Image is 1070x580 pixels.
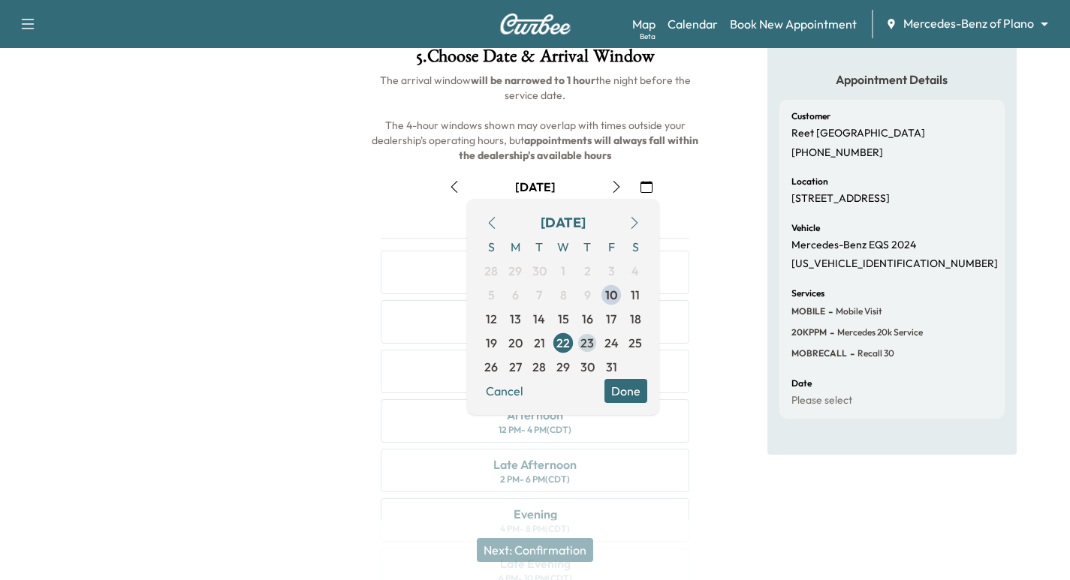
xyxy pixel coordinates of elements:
a: Calendar [668,15,718,33]
h6: Vehicle [791,224,820,233]
span: 1 [561,262,565,280]
img: Curbee Logo [499,14,571,35]
p: Please select [791,394,852,407]
span: 10 [605,286,618,304]
span: 19 [486,334,497,352]
span: Mercedes-Benz of Plano [903,15,1034,32]
span: 27 [509,358,522,376]
b: will be narrowed to 1 hour [471,74,595,87]
h5: Appointment Details [779,71,1005,88]
p: Mercedes-Benz EQS 2024 [791,239,916,252]
div: [DATE] [515,179,556,195]
div: Beta [640,31,656,42]
p: [PHONE_NUMBER] [791,146,883,160]
span: 31 [606,358,617,376]
span: 20KPPM [791,326,827,338]
span: T [527,235,551,259]
span: 4 [631,262,639,280]
span: 13 [510,310,521,328]
span: - [825,304,833,319]
h6: Date [791,379,812,388]
span: 9 [584,286,591,304]
span: 30 [532,262,547,280]
span: 21 [534,334,545,352]
span: 15 [558,310,569,328]
span: 28 [532,358,546,376]
p: [US_VEHICLE_IDENTIFICATION_NUMBER] [791,257,998,271]
button: Done [604,379,647,403]
div: [DATE] [541,212,586,233]
span: 3 [608,262,615,280]
p: Reet [GEOGRAPHIC_DATA] [791,127,925,140]
span: M [503,235,527,259]
span: 22 [556,334,570,352]
span: 2 [584,262,591,280]
span: 6 [512,286,519,304]
p: [STREET_ADDRESS] [791,192,890,206]
span: 30 [580,358,595,376]
a: MapBeta [632,15,656,33]
button: Cancel [479,379,530,403]
span: 25 [628,334,642,352]
span: MOBRECALL [791,347,847,359]
span: 11 [631,286,640,304]
span: 14 [533,310,545,328]
span: Recall 30 [854,347,894,359]
span: S [623,235,647,259]
span: 7 [536,286,542,304]
h6: Location [791,177,828,186]
h1: 5 . Choose Date & Arrival Window [369,47,701,73]
span: 28 [484,262,498,280]
span: W [551,235,575,259]
h6: Customer [791,112,830,121]
span: 26 [484,358,498,376]
span: 17 [606,310,616,328]
span: MOBILE [791,305,825,317]
span: 23 [580,334,594,352]
b: appointments will always fall within the dealership's available hours [459,134,701,162]
h6: Services [791,289,824,298]
span: 8 [560,286,567,304]
span: 5 [488,286,495,304]
span: 18 [630,310,641,328]
span: - [827,325,834,340]
span: - [847,346,854,361]
span: 12 [486,310,497,328]
span: F [599,235,623,259]
span: S [479,235,503,259]
a: Book New Appointment [730,15,857,33]
span: Mobile Visit [833,305,882,317]
span: 29 [556,358,570,376]
span: T [575,235,599,259]
span: 16 [582,310,593,328]
span: 20 [508,334,523,352]
span: 24 [604,334,619,352]
span: Mercedes 20k Service [834,326,923,338]
span: The arrival window the night before the service date. The 4-hour windows shown may overlap with t... [372,74,701,162]
span: 29 [508,262,522,280]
